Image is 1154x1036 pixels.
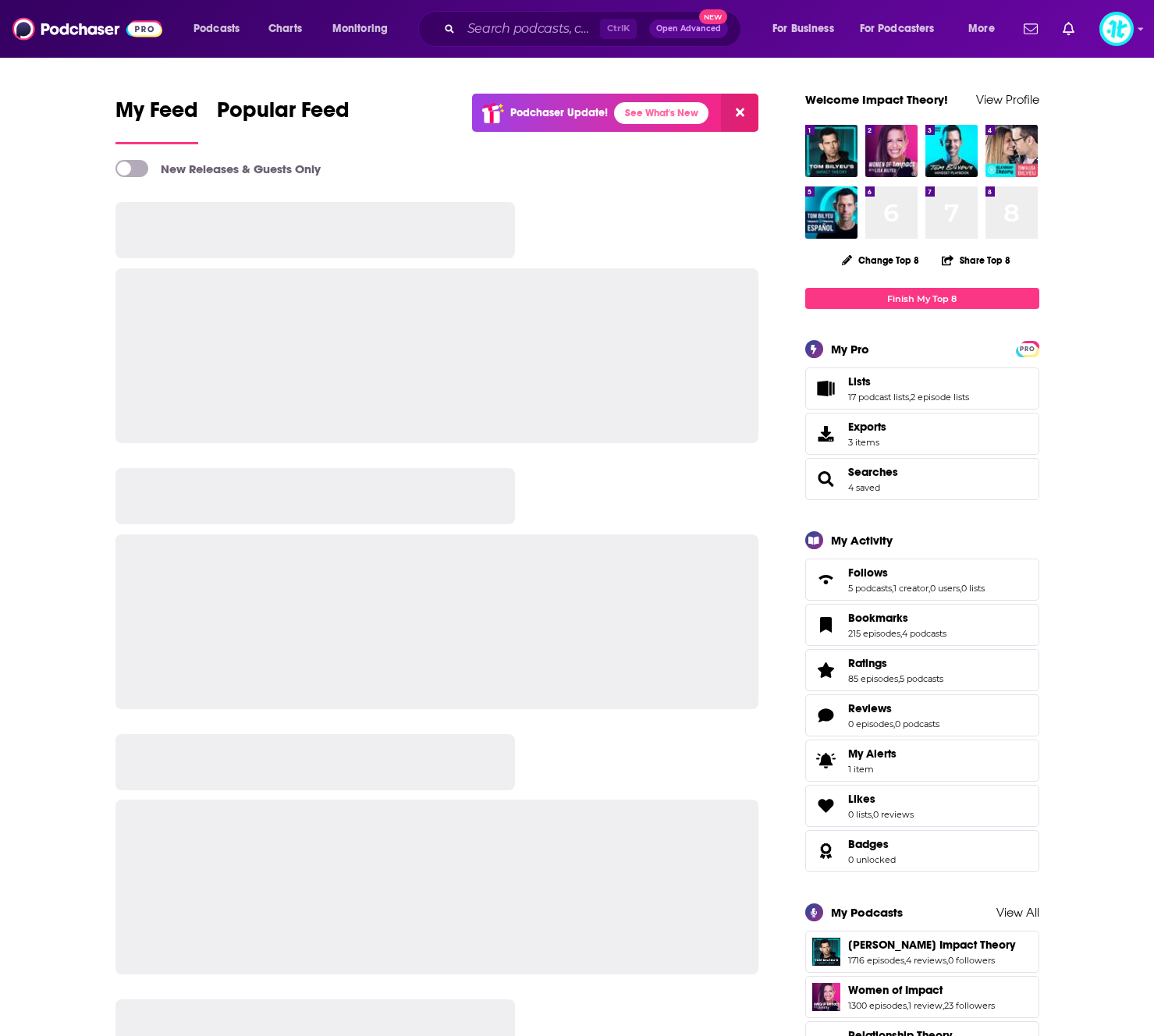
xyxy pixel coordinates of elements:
a: 0 episodes [848,718,893,729]
img: User Profile [1099,12,1134,46]
a: 5 podcasts [848,583,892,594]
span: For Business [772,18,834,40]
button: open menu [957,16,1014,41]
img: Women of Impact [865,125,918,177]
a: 4 saved [848,482,880,493]
div: My Podcasts [831,905,903,920]
a: Reviews [848,701,939,715]
span: Lists [805,367,1039,410]
button: open menu [850,16,957,41]
a: Show notifications dropdown [1017,16,1044,42]
span: 1 item [848,764,897,775]
a: Popular Feed [217,97,350,144]
span: Charts [268,18,302,40]
button: Change Top 8 [833,250,929,270]
a: Reviews [811,704,842,726]
a: Tom Bilyeu's Impact Theory [811,936,842,967]
span: 3 items [848,437,886,448]
a: Show notifications dropdown [1056,16,1081,42]
a: Charts [258,16,311,41]
span: Popular Feed [217,97,350,133]
span: , [892,583,893,594]
a: Lists [848,374,969,388]
span: 0 followers [946,955,995,966]
a: Likes [848,792,914,806]
span: Exports [848,420,886,434]
a: 0 unlocked [848,854,896,865]
a: New Releases & Guests Only [115,160,321,177]
a: Searches [848,465,898,479]
span: Women of Impact [805,976,1039,1018]
a: 4 podcasts [902,628,946,639]
span: My Alerts [811,750,842,772]
input: Search podcasts, credits, & more... [461,16,600,41]
span: Women of Impact [848,983,943,997]
span: , [943,1000,944,1011]
a: My Alerts [805,740,1039,782]
a: Relationship Theory [985,125,1038,177]
span: , [900,628,902,639]
span: [PERSON_NAME] Impact Theory [848,938,1015,952]
span: Bookmarks [848,611,908,625]
button: open menu [183,16,260,41]
a: Tom Bilyeu's Impact Theory [848,938,1015,952]
span: , [872,809,873,820]
img: Tom Bilyeu's Impact Theory [812,938,840,966]
span: , [929,583,930,594]
span: , [898,673,900,684]
span: My Feed [115,97,198,133]
a: Tom Bilyeu's Impact Theory [805,125,858,177]
a: Badges [848,837,896,851]
a: See What's New [614,102,708,124]
a: Finish My Top 8 [805,288,1039,309]
a: 215 episodes [848,628,900,639]
div: My Pro [831,342,869,357]
a: Ratings [848,656,943,670]
div: Search podcasts, credits, & more... [433,11,756,47]
a: Ratings [811,659,842,681]
span: Likes [805,785,1039,827]
span: Likes [848,792,875,806]
a: 85 episodes [848,673,898,684]
span: Podcasts [194,18,240,40]
img: Tom Bilyeu Español [805,186,858,239]
a: 5 podcasts [900,673,943,684]
a: 0 podcasts [895,718,939,729]
a: Welcome Impact Theory! [805,92,948,107]
span: Open Advanced [656,25,721,33]
a: 4 reviews [906,955,946,966]
a: Follows [848,566,985,580]
span: , [904,955,906,966]
a: 2 episode lists [911,392,969,403]
span: Monitoring [332,18,388,40]
span: My Alerts [848,747,897,761]
a: Bookmarks [811,614,842,636]
a: My Feed [115,97,198,144]
a: 1716 episodes [848,955,904,966]
a: 1300 episodes [848,1000,907,1011]
span: Follows [805,559,1039,601]
a: 0 reviews [873,809,914,820]
button: Share Top 8 [941,245,1011,275]
button: open menu [762,16,854,41]
span: , [960,583,961,594]
span: Logged in as ImpactTheory [1099,12,1134,46]
button: Open AdvancedNew [649,20,728,38]
span: PRO [1018,343,1037,355]
span: , [893,718,895,729]
span: Ratings [848,656,887,670]
a: View All [996,905,1039,920]
a: Badges [811,840,842,862]
a: PRO [1018,342,1037,354]
span: Bookmarks [805,604,1039,646]
a: Likes [811,795,842,817]
span: , [907,1000,908,1011]
span: Lists [848,374,871,388]
a: 17 podcast lists [848,392,909,403]
a: Podchaser - Follow, Share and Rate Podcasts [12,14,162,44]
span: , [946,955,948,966]
span: Exports [811,423,842,445]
